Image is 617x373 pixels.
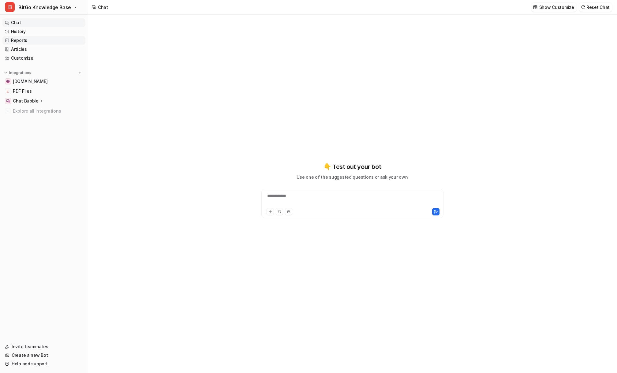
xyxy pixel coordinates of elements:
div: Chat [98,4,108,10]
img: reset [581,5,585,9]
span: [DOMAIN_NAME] [13,78,47,84]
span: Explore all integrations [13,106,83,116]
img: customize [533,5,537,9]
img: www.bitgo.com [6,80,10,83]
img: PDF Files [6,89,10,93]
a: www.bitgo.com[DOMAIN_NAME] [2,77,85,86]
button: Integrations [2,70,33,76]
button: Reset Chat [579,3,612,12]
a: Help and support [2,360,85,368]
a: PDF FilesPDF Files [2,87,85,95]
span: B [5,2,15,12]
p: Show Customize [539,4,574,10]
p: Use one of the suggested questions or ask your own [297,174,408,180]
a: Reports [2,36,85,45]
img: expand menu [4,71,8,75]
span: PDF Files [13,88,32,94]
p: Integrations [9,70,31,75]
img: menu_add.svg [78,71,82,75]
img: Chat Bubble [6,99,10,103]
p: Chat Bubble [13,98,39,104]
a: History [2,27,85,36]
span: BitGo Knowledge Base [18,3,71,12]
a: Create a new Bot [2,351,85,360]
a: Customize [2,54,85,62]
a: Articles [2,45,85,54]
a: Explore all integrations [2,107,85,115]
p: 👇 Test out your bot [323,162,381,171]
button: Show Customize [531,3,577,12]
a: Chat [2,18,85,27]
a: Invite teammates [2,342,85,351]
img: explore all integrations [5,108,11,114]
